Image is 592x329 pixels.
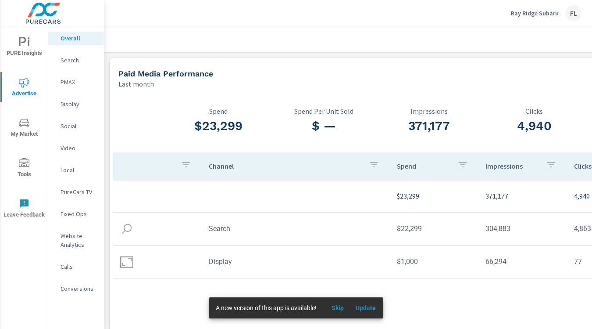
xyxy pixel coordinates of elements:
[118,69,213,78] h5: Paid Media Performance
[511,9,559,17] p: Bay Ridge Subaru
[61,100,97,108] p: Display
[0,26,48,228] div: nav menu
[120,222,133,235] img: icon-search.svg
[48,229,104,251] div: Website Analytics
[3,118,45,139] span: My Market
[48,260,104,273] div: Calls
[327,304,348,312] span: Skip
[202,250,390,273] td: Display
[485,162,539,170] p: Impressions
[271,107,376,115] p: Spend Per Unit Sold
[376,107,481,115] p: Impressions
[352,301,380,315] button: Update
[3,158,45,180] span: Tools
[61,78,97,87] p: PMAX
[61,231,97,249] p: Website Analytics
[397,162,450,170] p: Spend
[481,119,587,134] h3: 4,940
[3,199,45,220] span: Leave Feedback
[61,188,97,196] p: PureCars TV
[48,141,104,155] div: Video
[48,163,104,177] div: Local
[48,185,104,199] div: PureCars TV
[61,166,97,174] p: Local
[3,37,45,58] span: PURE Insights
[390,217,478,240] td: $22,299
[3,77,45,99] span: Advertise
[61,284,97,293] p: Conversions
[485,191,560,201] p: 371,177
[478,217,567,240] td: 304,883
[61,210,97,218] p: Fixed Ops
[61,262,97,271] p: Calls
[48,282,104,295] div: Conversions
[48,119,104,133] div: Social
[120,255,133,268] img: icon-display.svg
[481,107,587,115] p: Clicks
[324,301,352,315] button: Skip
[48,54,104,67] div: Search
[202,217,390,240] td: Search
[48,98,104,111] div: Display
[48,76,104,89] div: PMAX
[61,144,97,152] p: Video
[166,107,271,115] p: Spend
[355,304,376,312] span: Update
[166,119,271,134] h3: $23,299
[61,56,97,65] p: Search
[397,191,471,201] p: $23,299
[61,34,97,43] p: Overall
[118,79,154,89] p: Last month
[48,207,104,221] div: Fixed Ops
[48,32,104,45] div: Overall
[376,119,481,134] h3: 371,177
[61,122,97,130] p: Social
[209,162,362,170] p: Channel
[478,250,567,273] td: 66,294
[271,119,376,134] h3: $ —
[216,304,317,311] span: A new version of this app is available!
[566,5,581,21] div: FL
[390,250,478,273] td: $1,000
